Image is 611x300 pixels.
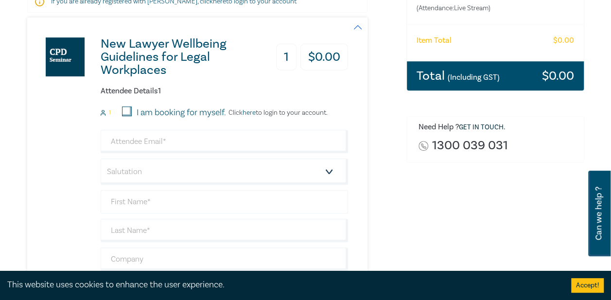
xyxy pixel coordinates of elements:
[417,70,500,82] h3: Total
[448,72,500,82] small: (Including GST)
[594,176,603,250] span: Can we help ?
[419,123,576,132] h6: Need Help ? .
[459,123,504,132] a: Get in touch
[101,247,348,271] input: Company
[101,37,261,77] h3: New Lawyer Wellbeing Guidelines for Legal Workplaces
[276,44,297,71] h3: 1
[571,278,604,293] button: Accept cookies
[101,130,348,153] input: Attendee Email*
[417,36,452,45] h6: Item Total
[542,70,574,82] h3: $ 0.00
[417,3,535,13] small: (Attendance: Live Stream )
[300,44,348,71] h3: $ 0.00
[432,139,508,152] a: 1300 039 031
[226,109,328,117] p: Click to login to your account.
[101,190,348,213] input: First Name*
[101,87,348,96] h6: Attendee Details 1
[7,279,557,291] div: This website uses cookies to enhance the user experience.
[553,36,574,45] h6: $ 0.00
[109,109,111,116] small: 1
[243,108,256,117] a: here
[137,106,226,119] label: I am booking for myself.
[101,219,348,242] input: Last Name*
[46,37,85,76] img: New Lawyer Wellbeing Guidelines for Legal Workplaces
